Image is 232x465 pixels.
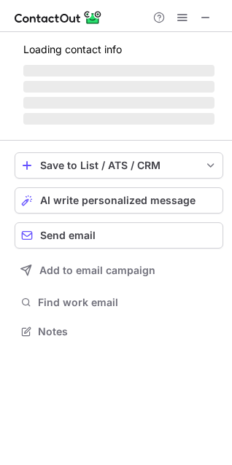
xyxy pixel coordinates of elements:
button: Notes [15,321,223,342]
button: AI write personalized message [15,187,223,214]
span: Add to email campaign [39,265,155,276]
button: Send email [15,222,223,249]
span: ‌ [23,81,214,93]
span: Find work email [38,296,217,309]
span: ‌ [23,97,214,109]
span: ‌ [23,113,214,125]
img: ContactOut v5.3.10 [15,9,102,26]
span: Notes [38,325,217,338]
span: Send email [40,230,96,241]
span: ‌ [23,65,214,77]
button: Find work email [15,292,223,313]
button: Add to email campaign [15,257,223,284]
button: save-profile-one-click [15,152,223,179]
p: Loading contact info [23,44,214,55]
span: AI write personalized message [40,195,196,206]
div: Save to List / ATS / CRM [40,160,198,171]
